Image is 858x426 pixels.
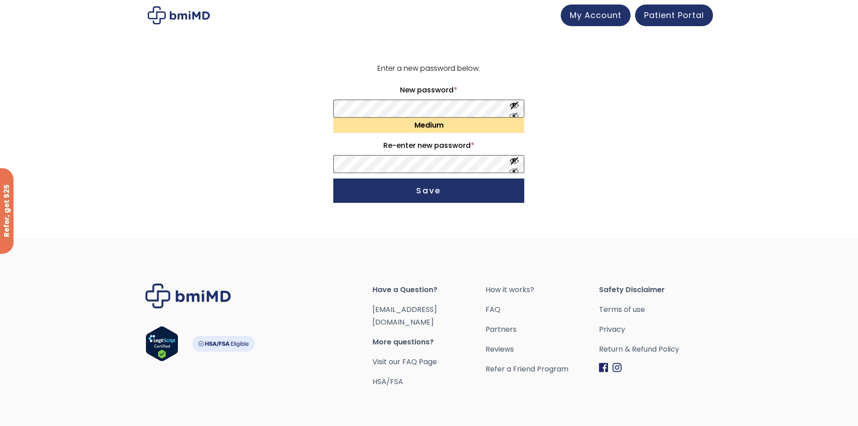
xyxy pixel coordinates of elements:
[635,5,713,26] a: Patient Portal
[486,343,599,356] a: Reviews
[486,363,599,376] a: Refer a Friend Program
[613,363,622,372] img: Instagram
[145,284,231,308] img: Brand Logo
[333,118,524,133] div: Medium
[561,5,631,26] a: My Account
[599,303,713,316] a: Terms of use
[148,6,210,24] img: My account
[372,376,403,387] a: HSA/FSA
[372,357,437,367] a: Visit our FAQ Page
[333,179,524,203] button: Save
[570,9,622,21] span: My Account
[599,323,713,336] a: Privacy
[372,336,486,348] span: More questions?
[372,304,437,327] a: [EMAIL_ADDRESS][DOMAIN_NAME]
[145,326,178,366] a: Verify LegitScript Approval for www.bmimd.com
[332,62,526,75] p: Enter a new password below.
[486,303,599,316] a: FAQ
[333,83,524,97] label: New password
[333,138,524,153] label: Re-enter new password
[145,326,178,362] img: Verify Approval for www.bmimd.com
[599,343,713,356] a: Return & Refund Policy
[486,323,599,336] a: Partners
[599,363,608,372] img: Facebook
[599,284,713,296] span: Safety Disclaimer
[372,284,486,296] span: Have a Question?
[192,336,255,352] img: HSA-FSA
[486,284,599,296] a: How it works?
[509,101,519,117] button: Show password
[644,9,704,21] span: Patient Portal
[509,156,519,173] button: Show password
